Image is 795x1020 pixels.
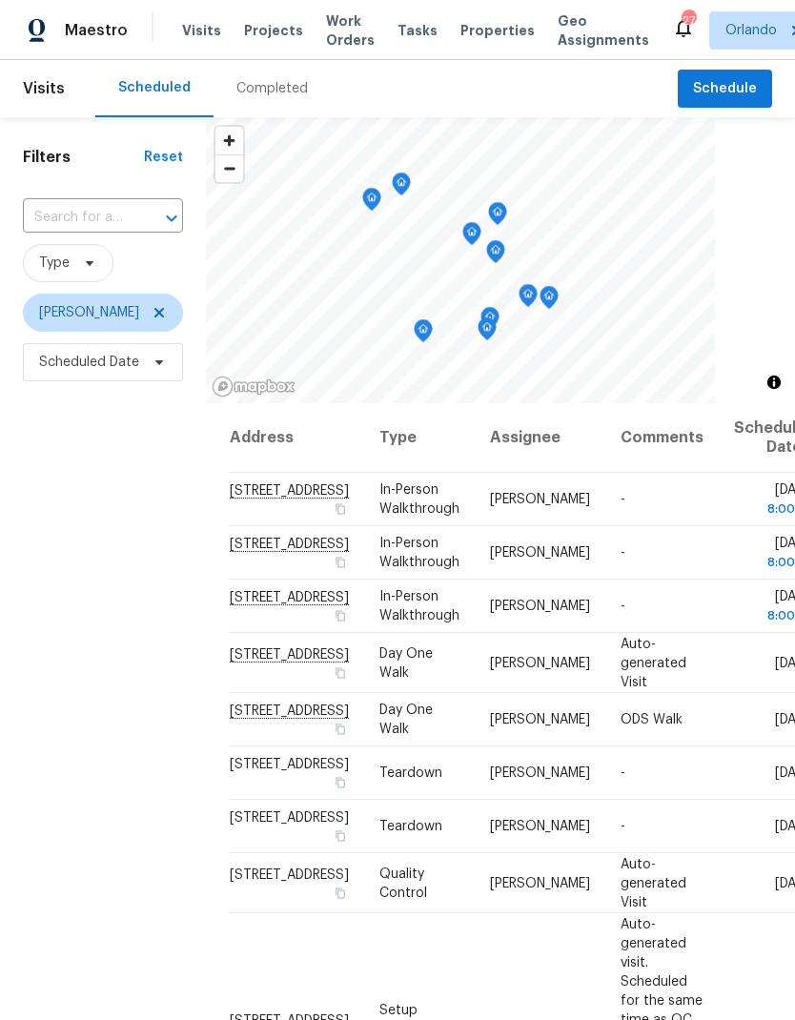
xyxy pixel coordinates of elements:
[215,154,243,182] button: Zoom out
[478,317,497,347] div: Map marker
[621,546,625,560] span: -
[540,286,559,316] div: Map marker
[621,857,686,908] span: Auto-generated Visit
[332,827,349,845] button: Copy Address
[158,205,185,232] button: Open
[65,21,128,40] span: Maestro
[621,637,686,688] span: Auto-generated Visit
[763,371,785,394] button: Toggle attribution
[678,70,772,109] button: Schedule
[490,820,590,833] span: [PERSON_NAME]
[621,600,625,613] span: -
[682,11,695,31] div: 27
[460,21,535,40] span: Properties
[414,319,433,349] div: Map marker
[332,774,349,791] button: Copy Address
[215,155,243,182] span: Zoom out
[39,303,139,322] span: [PERSON_NAME]
[379,483,459,516] span: In-Person Walkthrough
[490,600,590,613] span: [PERSON_NAME]
[725,21,777,40] span: Orlando
[379,820,442,833] span: Teardown
[332,500,349,518] button: Copy Address
[229,403,364,473] th: Address
[490,493,590,506] span: [PERSON_NAME]
[379,537,459,569] span: In-Person Walkthrough
[230,811,349,825] span: [STREET_ADDRESS]
[244,21,303,40] span: Projects
[397,24,438,37] span: Tasks
[490,766,590,780] span: [PERSON_NAME]
[490,876,590,889] span: [PERSON_NAME]
[480,307,499,337] div: Map marker
[23,203,130,233] input: Search for an address...
[621,766,625,780] span: -
[332,721,349,738] button: Copy Address
[206,117,715,403] canvas: Map
[490,713,590,726] span: [PERSON_NAME]
[23,68,65,110] span: Visits
[39,353,139,372] span: Scheduled Date
[379,646,433,679] span: Day One Walk
[362,188,381,217] div: Map marker
[621,820,625,833] span: -
[212,376,296,398] a: Mapbox homepage
[379,766,442,780] span: Teardown
[605,403,719,473] th: Comments
[144,148,183,167] div: Reset
[488,202,507,232] div: Map marker
[519,284,538,314] div: Map marker
[379,590,459,622] span: In-Person Walkthrough
[215,127,243,154] button: Zoom in
[462,222,481,252] div: Map marker
[768,372,780,393] span: Toggle attribution
[39,254,70,273] span: Type
[182,21,221,40] span: Visits
[486,240,505,270] div: Map marker
[230,758,349,771] span: [STREET_ADDRESS]
[475,403,605,473] th: Assignee
[392,173,411,202] div: Map marker
[332,607,349,624] button: Copy Address
[332,884,349,901] button: Copy Address
[364,403,475,473] th: Type
[379,704,433,736] span: Day One Walk
[621,713,683,726] span: ODS Walk
[236,79,308,98] div: Completed
[332,554,349,571] button: Copy Address
[621,493,625,506] span: -
[230,867,349,881] span: [STREET_ADDRESS]
[490,546,590,560] span: [PERSON_NAME]
[558,11,649,50] span: Geo Assignments
[693,77,757,101] span: Schedule
[379,867,427,899] span: Quality Control
[490,656,590,669] span: [PERSON_NAME]
[332,663,349,681] button: Copy Address
[326,11,375,50] span: Work Orders
[118,78,191,97] div: Scheduled
[23,148,144,167] h1: Filters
